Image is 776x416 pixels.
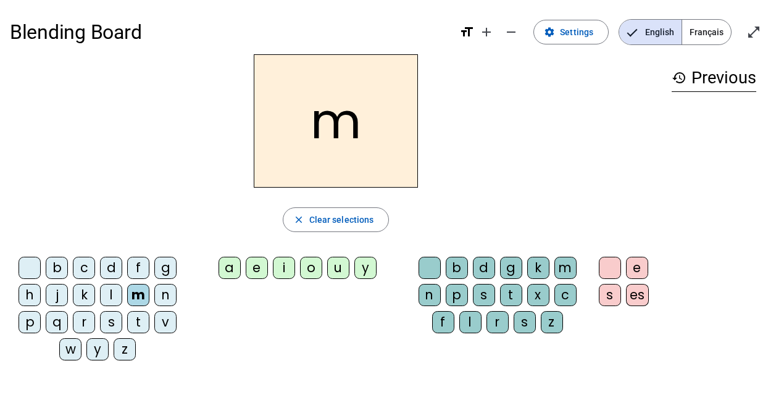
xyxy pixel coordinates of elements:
[154,257,177,279] div: g
[300,257,322,279] div: o
[504,25,519,40] mat-icon: remove
[46,257,68,279] div: b
[432,311,454,333] div: f
[73,311,95,333] div: r
[544,27,555,38] mat-icon: settings
[560,25,593,40] span: Settings
[541,311,563,333] div: z
[619,20,682,44] span: English
[473,284,495,306] div: s
[514,311,536,333] div: s
[283,207,390,232] button: Clear selections
[19,311,41,333] div: p
[354,257,377,279] div: y
[100,284,122,306] div: l
[741,20,766,44] button: Enter full screen
[10,12,449,52] h1: Blending Board
[73,284,95,306] div: k
[154,284,177,306] div: n
[419,284,441,306] div: n
[527,284,549,306] div: x
[499,20,524,44] button: Decrease font size
[474,20,499,44] button: Increase font size
[554,257,577,279] div: m
[86,338,109,360] div: y
[219,257,241,279] div: a
[309,212,374,227] span: Clear selections
[746,25,761,40] mat-icon: open_in_full
[554,284,577,306] div: c
[672,64,756,92] h3: Previous
[459,311,482,333] div: l
[500,257,522,279] div: g
[59,338,81,360] div: w
[486,311,509,333] div: r
[254,54,418,188] h2: m
[73,257,95,279] div: c
[273,257,295,279] div: i
[599,284,621,306] div: s
[446,284,468,306] div: p
[500,284,522,306] div: t
[527,257,549,279] div: k
[626,257,648,279] div: e
[127,284,149,306] div: m
[459,25,474,40] mat-icon: format_size
[127,257,149,279] div: f
[46,284,68,306] div: j
[672,70,686,85] mat-icon: history
[114,338,136,360] div: z
[533,20,609,44] button: Settings
[19,284,41,306] div: h
[327,257,349,279] div: u
[246,257,268,279] div: e
[446,257,468,279] div: b
[619,19,732,45] mat-button-toggle-group: Language selection
[479,25,494,40] mat-icon: add
[100,257,122,279] div: d
[626,284,649,306] div: es
[473,257,495,279] div: d
[293,214,304,225] mat-icon: close
[682,20,731,44] span: Français
[154,311,177,333] div: v
[100,311,122,333] div: s
[127,311,149,333] div: t
[46,311,68,333] div: q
